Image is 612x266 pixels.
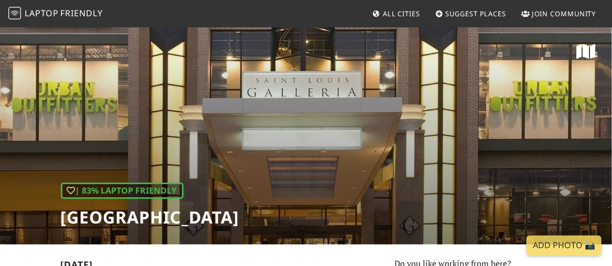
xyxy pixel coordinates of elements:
[60,7,102,19] span: Friendly
[25,7,59,19] span: Laptop
[517,4,600,23] a: Join Community
[446,9,507,18] span: Suggest Places
[61,207,240,227] h1: [GEOGRAPHIC_DATA]
[8,5,103,23] a: LaptopFriendly LaptopFriendly
[368,4,424,23] a: All Cities
[383,9,420,18] span: All Cities
[61,183,184,199] div: | 83% Laptop Friendly
[527,236,602,256] a: Add Photo 📸
[431,4,511,23] a: Suggest Places
[532,9,596,18] span: Join Community
[8,7,21,19] img: LaptopFriendly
